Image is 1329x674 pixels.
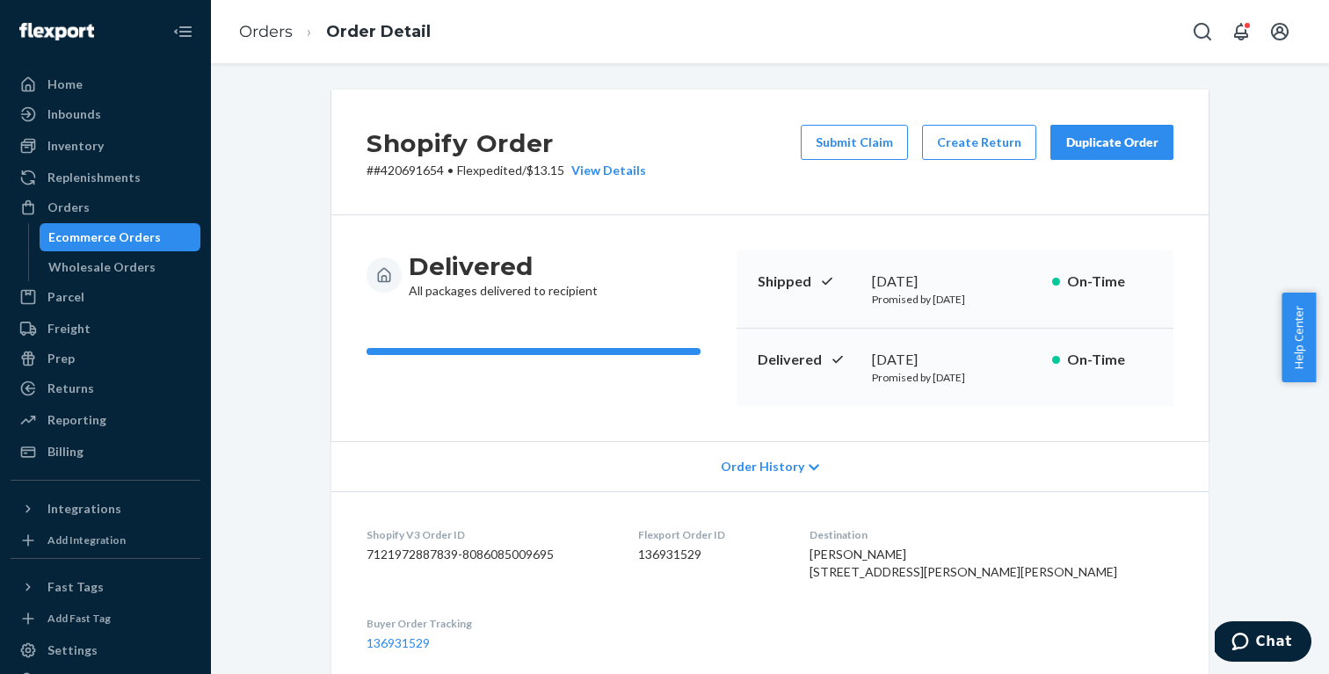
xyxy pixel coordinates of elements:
div: Add Fast Tag [47,611,111,626]
p: Promised by [DATE] [872,370,1038,385]
a: Order Detail [326,22,431,41]
a: Replenishments [11,163,200,192]
div: Reporting [47,411,106,429]
p: On-Time [1067,272,1152,292]
div: Add Integration [47,533,126,547]
div: All packages delivered to recipient [409,250,598,300]
dt: Shopify V3 Order ID [367,527,610,542]
dt: Destination [810,527,1173,542]
div: Wholesale Orders [48,258,156,276]
a: Returns [11,374,200,402]
button: Open account menu [1262,14,1297,49]
div: Home [47,76,83,93]
a: Orders [11,193,200,221]
a: Freight [11,315,200,343]
div: Orders [47,199,90,216]
button: Fast Tags [11,573,200,601]
a: Orders [239,22,293,41]
a: Inbounds [11,100,200,128]
a: 136931529 [367,635,430,650]
div: Inventory [47,137,104,155]
dd: 136931529 [638,546,781,563]
a: Add Fast Tag [11,608,200,629]
a: Reporting [11,406,200,434]
button: Duplicate Order [1050,125,1173,160]
button: Open notifications [1224,14,1259,49]
p: Delivered [758,350,858,370]
button: View Details [564,162,646,179]
div: Parcel [47,288,84,306]
button: Open Search Box [1185,14,1220,49]
a: Billing [11,438,200,466]
p: # #420691654 / $13.15 [367,162,646,179]
dd: 7121972887839-8086085009695 [367,546,610,563]
span: [PERSON_NAME] [STREET_ADDRESS][PERSON_NAME][PERSON_NAME] [810,547,1117,579]
div: Returns [47,380,94,397]
a: Ecommerce Orders [40,223,201,251]
dt: Flexport Order ID [638,527,781,542]
h3: Delivered [409,250,598,282]
div: Freight [47,320,91,337]
div: Replenishments [47,169,141,186]
span: Order History [721,458,804,475]
button: Help Center [1282,293,1316,382]
div: Integrations [47,500,121,518]
div: [DATE] [872,350,1038,370]
a: Parcel [11,283,200,311]
div: [DATE] [872,272,1038,292]
div: Prep [47,350,75,367]
div: Billing [47,443,84,460]
span: Flexpedited [457,163,522,178]
div: Settings [47,641,98,659]
div: Duplicate Order [1065,134,1158,151]
div: Fast Tags [47,578,104,596]
button: Create Return [922,125,1036,160]
dt: Buyer Order Tracking [367,616,610,631]
a: Wholesale Orders [40,253,201,281]
a: Inventory [11,132,200,160]
a: Prep [11,344,200,373]
a: Home [11,70,200,98]
span: • [447,163,454,178]
p: On-Time [1067,350,1152,370]
div: Ecommerce Orders [48,228,161,246]
div: Inbounds [47,105,101,123]
iframe: Opens a widget where you can chat to one of our agents [1215,621,1311,665]
p: Shipped [758,272,858,292]
h2: Shopify Order [367,125,646,162]
ol: breadcrumbs [225,6,445,58]
a: Settings [11,636,200,664]
p: Promised by [DATE] [872,292,1038,307]
button: Integrations [11,495,200,523]
button: Submit Claim [801,125,908,160]
button: Close Navigation [165,14,200,49]
a: Add Integration [11,530,200,551]
img: Flexport logo [19,23,94,40]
